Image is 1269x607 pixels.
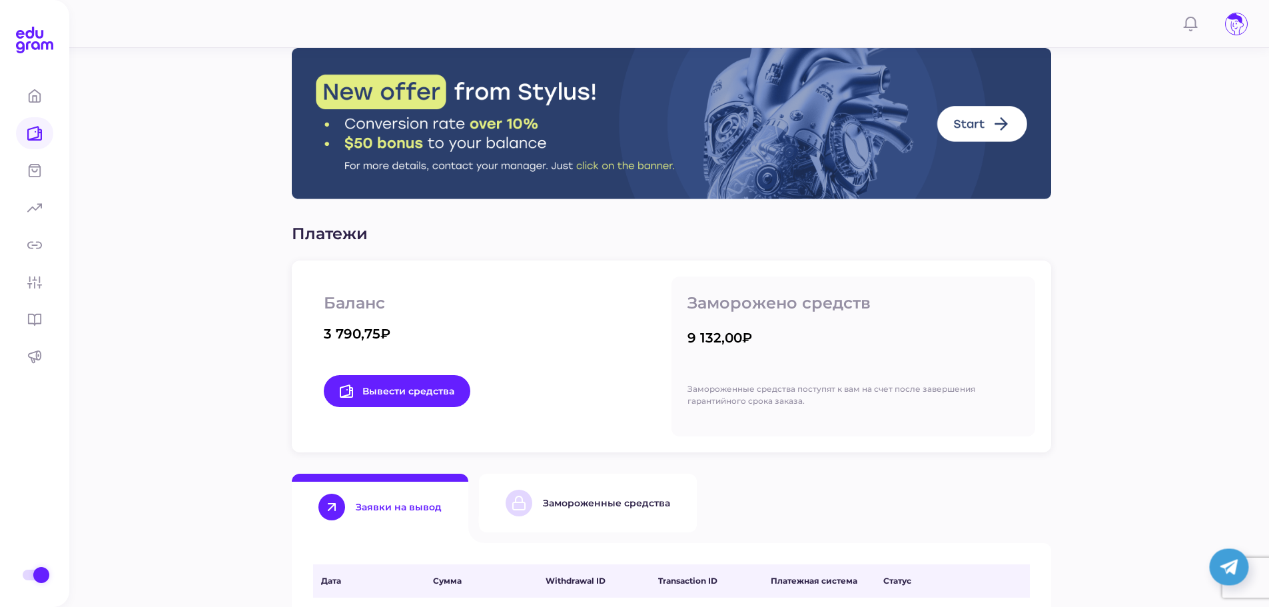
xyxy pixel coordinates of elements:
div: Замороженные средства [543,497,670,509]
div: 9 132,00₽ [687,328,752,347]
div: Заявки на вывод [356,501,442,513]
span: Сумма [433,575,538,587]
button: Заявки на вывод [292,474,468,532]
span: Withdrawal ID [546,575,650,587]
span: Статус [883,575,1030,587]
span: Вывести средства [340,384,454,398]
p: Платежи [292,223,1051,245]
p: Заморожено средств [687,293,1019,314]
div: 3 790,75₽ [324,324,390,343]
p: Баланс [324,293,655,314]
p: Замороженные средства поступят к вам на счет после завершения гарантийного срока заказа. [687,383,1019,407]
span: Платежная система [771,575,875,587]
img: Stylus Banner [292,48,1051,199]
span: Transaction ID [658,575,763,587]
a: Вывести средства [324,375,470,407]
span: Дата [321,575,426,587]
button: Замороженные средства [479,474,697,532]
